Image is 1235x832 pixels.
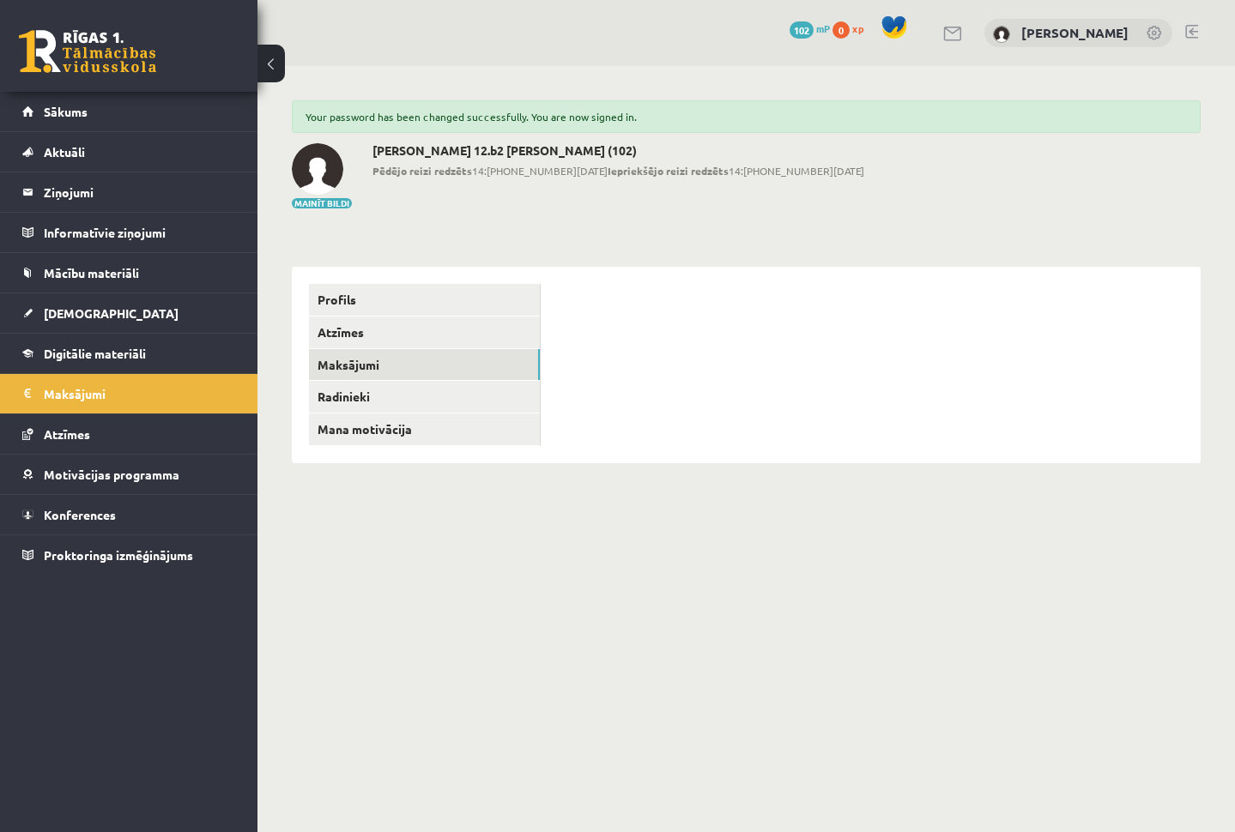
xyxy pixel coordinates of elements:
[44,172,236,212] legend: Ziņojumi
[816,21,830,35] span: mP
[22,455,236,494] a: Motivācijas programma
[44,374,236,413] legend: Maksājumi
[22,495,236,534] a: Konferences
[44,104,88,119] span: Sākums
[22,414,236,454] a: Atzīmes
[372,164,472,178] b: Pēdējo reizi redzēts
[309,413,540,445] a: Mana motivācija
[292,100,1201,133] div: Your password has been changed successfully. You are now signed in.
[44,547,193,563] span: Proktoringa izmēģinājums
[22,334,236,373] a: Digitālie materiāli
[608,164,729,178] b: Iepriekšējo reizi redzēts
[832,21,850,39] span: 0
[832,21,872,35] a: 0 xp
[44,213,236,252] legend: Informatīvie ziņojumi
[1021,24,1129,41] a: [PERSON_NAME]
[372,163,864,178] span: 14:[PHONE_NUMBER][DATE] 14:[PHONE_NUMBER][DATE]
[309,284,540,316] a: Profils
[309,349,540,381] a: Maksājumi
[44,265,139,280] span: Mācību materiāli
[44,507,116,522] span: Konferences
[22,132,236,172] a: Aktuāli
[44,467,179,482] span: Motivācijas programma
[22,253,236,292] a: Mācību materiāli
[22,535,236,575] a: Proktoringa izmēģinājums
[44,346,146,361] span: Digitālie materiāli
[22,172,236,212] a: Ziņojumi
[22,374,236,413] a: Maksājumi
[19,30,156,73] a: Rīgas 1. Tālmācības vidusskola
[44,305,179,321] span: [DEMOGRAPHIC_DATA]
[44,144,85,160] span: Aktuāli
[22,92,236,131] a: Sākums
[309,317,540,348] a: Atzīmes
[292,143,343,195] img: Artjoms Miļčs
[309,381,540,413] a: Radinieki
[790,21,814,39] span: 102
[372,143,864,158] h2: [PERSON_NAME] 12.b2 [PERSON_NAME] (102)
[22,213,236,252] a: Informatīvie ziņojumi
[292,198,352,208] button: Mainīt bildi
[790,21,830,35] a: 102 mP
[22,293,236,333] a: [DEMOGRAPHIC_DATA]
[852,21,863,35] span: xp
[44,426,90,442] span: Atzīmes
[993,26,1010,43] img: Artjoms Miļčs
